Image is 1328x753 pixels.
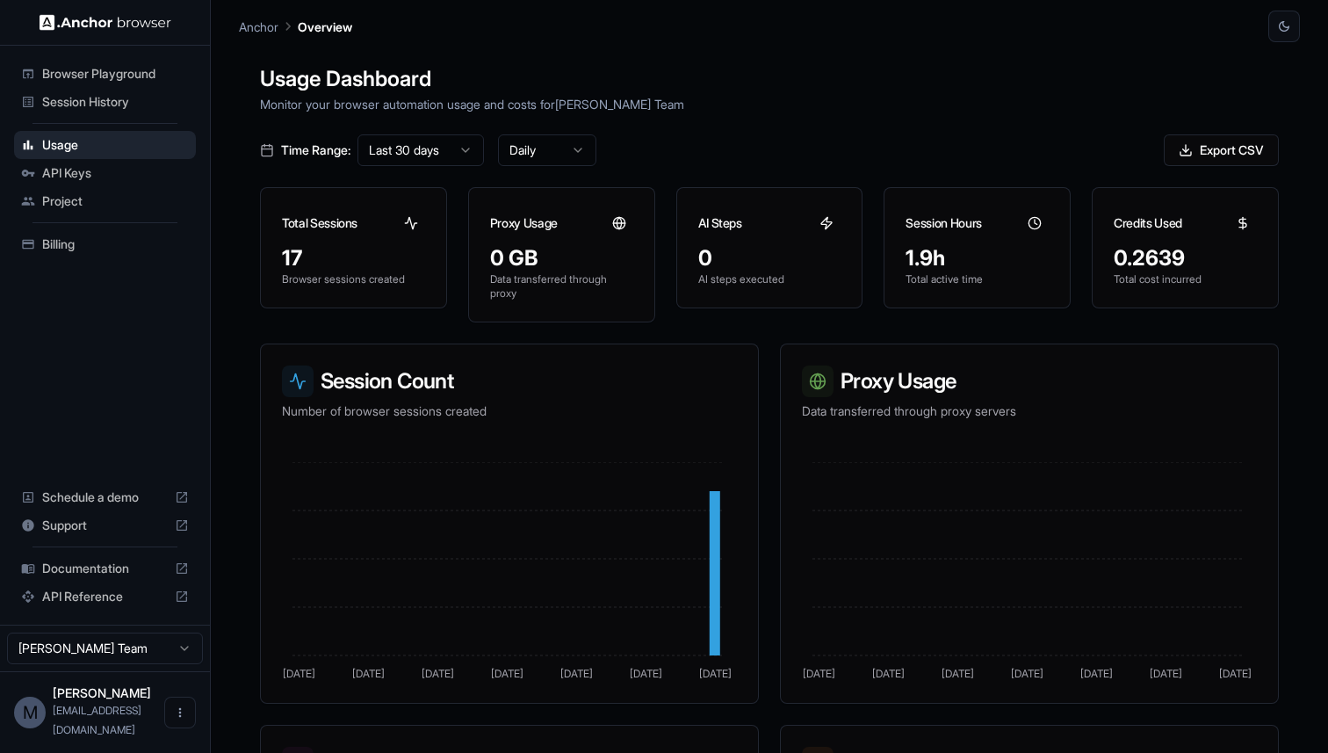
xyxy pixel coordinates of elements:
[906,214,981,232] h3: Session Hours
[14,583,196,611] div: API Reference
[422,667,454,680] tspan: [DATE]
[698,214,742,232] h3: AI Steps
[802,402,1257,420] p: Data transferred through proxy servers
[906,244,1049,272] div: 1.9h
[1080,667,1113,680] tspan: [DATE]
[239,18,278,36] p: Anchor
[14,483,196,511] div: Schedule a demo
[14,511,196,539] div: Support
[42,164,189,182] span: API Keys
[14,554,196,583] div: Documentation
[282,402,737,420] p: Number of browser sessions created
[42,235,189,253] span: Billing
[872,667,905,680] tspan: [DATE]
[281,141,350,159] span: Time Range:
[491,667,523,680] tspan: [DATE]
[490,214,558,232] h3: Proxy Usage
[282,244,425,272] div: 17
[164,697,196,728] button: Open menu
[283,667,315,680] tspan: [DATE]
[14,88,196,116] div: Session History
[282,272,425,286] p: Browser sessions created
[490,272,633,300] p: Data transferred through proxy
[698,272,841,286] p: AI steps executed
[14,697,46,728] div: M
[42,588,168,605] span: API Reference
[282,366,737,397] h3: Session Count
[14,60,196,88] div: Browser Playground
[802,366,1257,397] h3: Proxy Usage
[1114,244,1257,272] div: 0.2639
[42,517,168,534] span: Support
[1219,667,1252,680] tspan: [DATE]
[352,667,385,680] tspan: [DATE]
[42,489,168,506] span: Schedule a demo
[1114,272,1257,286] p: Total cost incurred
[14,230,196,258] div: Billing
[260,95,1279,113] p: Monitor your browser automation usage and costs for [PERSON_NAME] Team
[42,136,189,154] span: Usage
[1164,134,1279,166] button: Export CSV
[53,685,151,700] span: Marton Wernigg
[282,214,357,232] h3: Total Sessions
[560,667,593,680] tspan: [DATE]
[40,14,171,31] img: Anchor Logo
[699,667,732,680] tspan: [DATE]
[490,244,633,272] div: 0 GB
[698,244,841,272] div: 0
[14,131,196,159] div: Usage
[1114,214,1182,232] h3: Credits Used
[906,272,1049,286] p: Total active time
[53,704,141,736] span: marton@craft.do
[298,18,352,36] p: Overview
[630,667,662,680] tspan: [DATE]
[42,93,189,111] span: Session History
[803,667,835,680] tspan: [DATE]
[1011,667,1043,680] tspan: [DATE]
[42,192,189,210] span: Project
[42,560,168,577] span: Documentation
[942,667,974,680] tspan: [DATE]
[42,65,189,83] span: Browser Playground
[14,187,196,215] div: Project
[260,63,1279,95] h1: Usage Dashboard
[239,17,352,36] nav: breadcrumb
[1150,667,1182,680] tspan: [DATE]
[14,159,196,187] div: API Keys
